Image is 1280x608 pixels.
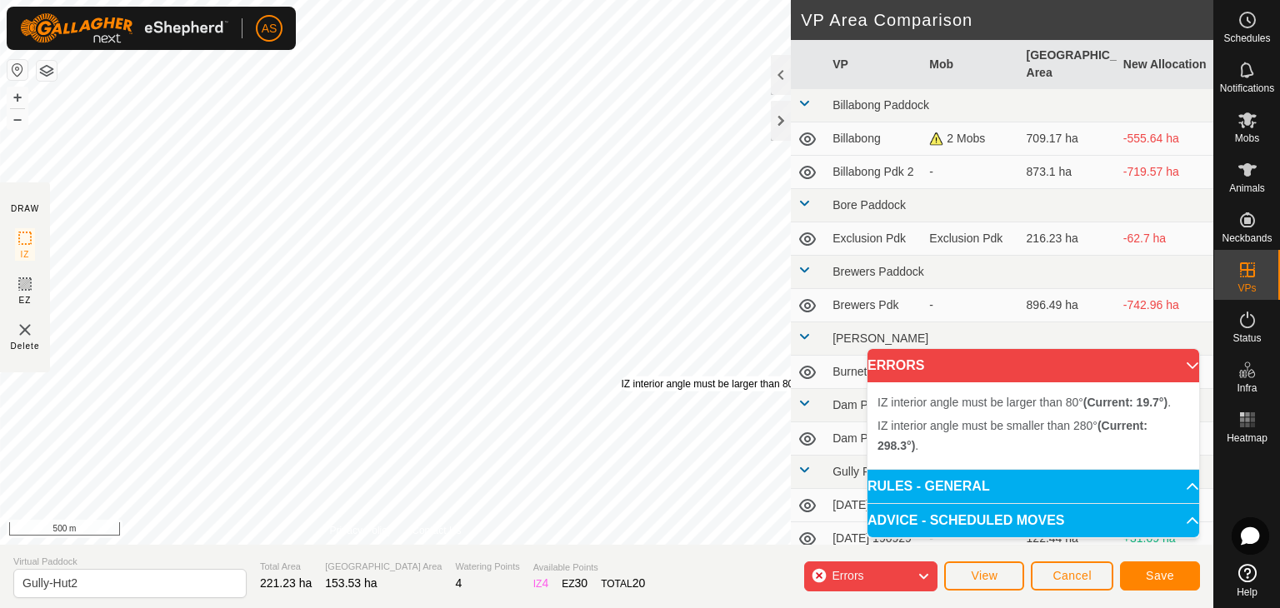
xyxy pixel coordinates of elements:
a: Privacy Policy [330,523,392,538]
span: IZ interior angle must be smaller than 280° . [877,419,1147,452]
span: 20 [632,576,646,590]
th: VP [826,40,922,89]
span: Help [1237,587,1257,597]
b: (Current: 19.7°) [1083,396,1167,409]
span: VPs [1237,283,1256,293]
div: DRAW [11,202,39,215]
p-accordion-header: RULES - GENERAL [867,470,1199,503]
td: 709.17 ha [1020,122,1117,156]
span: Available Points [533,561,646,575]
span: Gully Paddock [832,465,907,478]
span: Status [1232,333,1261,343]
td: Burnett Pdk [826,356,922,389]
div: - [929,297,1012,314]
span: Delete [11,340,40,352]
span: Brewers Paddock [832,265,924,278]
span: Infra [1237,383,1257,393]
th: [GEOGRAPHIC_DATA] Area [1020,40,1117,89]
button: View [944,561,1024,591]
span: Errors [832,569,863,582]
div: IZ interior angle must be larger than 80° . [622,376,873,391]
button: Map Layers [37,61,57,81]
span: IZ [21,248,30,261]
span: [PERSON_NAME] [832,331,928,345]
span: 153.53 ha [325,576,377,590]
span: 4 [542,576,548,590]
span: EZ [19,294,32,306]
button: Cancel [1031,561,1113,591]
span: View [971,569,997,582]
a: Contact Us [412,523,461,538]
span: Bore Paddock [832,198,906,212]
div: IZ [533,575,548,592]
span: Heatmap [1227,433,1267,443]
img: VP [15,320,35,340]
h2: VP Area Comparison [801,10,1213,30]
span: Virtual Paddock [13,555,247,569]
img: Gallagher Logo [20,13,228,43]
a: Help [1214,557,1280,604]
p-accordion-header: ERRORS [867,349,1199,382]
div: EZ [562,575,587,592]
span: Total Area [260,560,312,574]
span: [GEOGRAPHIC_DATA] Area [325,560,442,574]
span: IZ interior angle must be larger than 80° . [877,396,1171,409]
p-accordion-content: ERRORS [867,382,1199,469]
button: + [7,87,27,107]
th: Mob [922,40,1019,89]
span: 30 [575,576,588,590]
span: Mobs [1235,133,1259,143]
span: Billabong Paddock [832,98,929,112]
td: Billabong [826,122,922,156]
div: TOTAL [601,575,645,592]
span: Cancel [1052,569,1092,582]
span: ERRORS [867,359,924,372]
div: 2 Mobs [929,130,1012,147]
span: AS [262,20,277,37]
span: Schedules [1223,33,1270,43]
button: – [7,109,27,129]
span: RULES - GENERAL [867,480,990,493]
span: Animals [1229,183,1265,193]
td: -62.7 ha [1117,222,1213,256]
div: - [929,163,1012,181]
td: 873.1 ha [1020,156,1117,189]
button: Save [1120,561,1200,591]
span: 221.23 ha [260,576,312,590]
td: -555.64 ha [1117,122,1213,156]
button: Reset Map [7,60,27,80]
td: [DATE] 134336 [826,489,922,522]
span: Dam Paddock(1) [832,398,920,411]
td: Billabong Pdk 2 [826,156,922,189]
p-accordion-header: ADVICE - SCHEDULED MOVES [867,504,1199,537]
span: Neckbands [1222,233,1272,243]
span: ADVICE - SCHEDULED MOVES [867,514,1064,527]
td: Exclusion Pdk [826,222,922,256]
span: Watering Points [455,560,519,574]
span: Save [1146,569,1174,582]
span: Notifications [1220,83,1274,93]
td: [DATE] 190929 [826,522,922,556]
td: 216.23 ha [1020,222,1117,256]
td: Dam Pdk [826,422,922,456]
th: New Allocation [1117,40,1213,89]
span: 4 [455,576,462,590]
td: -719.57 ha [1117,156,1213,189]
td: -742.96 ha [1117,289,1213,322]
td: Brewers Pdk [826,289,922,322]
td: 896.49 ha [1020,289,1117,322]
div: Exclusion Pdk [929,230,1012,247]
